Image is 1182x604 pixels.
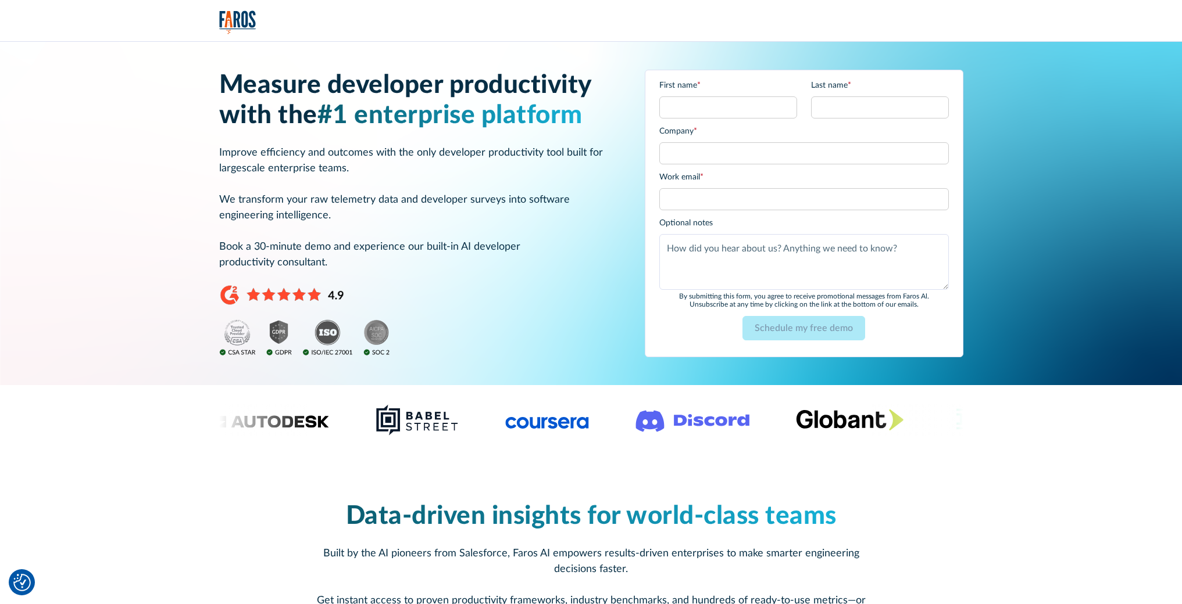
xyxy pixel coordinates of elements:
[659,80,949,347] form: Email Form
[659,171,949,184] label: Work email
[635,408,749,432] img: Logo of the communication platform Discord.
[659,80,797,92] label: First name
[811,80,949,92] label: Last name
[219,285,344,305] img: 4.9 stars on G2
[317,103,583,128] span: #1 enterprise platform
[219,10,256,34] a: home
[13,574,31,591] img: Revisit consent button
[659,217,949,229] label: Optional notes
[505,411,589,429] img: Logo of the online learning platform Coursera.
[219,10,256,34] img: Logo of the analytics and reporting company Faros.
[659,125,949,138] label: Company
[742,316,865,340] input: Schedule my free demo
[659,292,949,309] div: By submitting this form, you agree to receive promotional messages from Faros Al. Unsubscribe at ...
[219,70,617,132] h1: Measure developer productivity with the
[219,145,617,271] p: Improve efficiency and outcomes with the only developer productivity tool built for largescale en...
[376,404,459,436] img: Babel Street logo png
[796,409,904,430] img: Globant's logo
[346,504,837,529] span: Data-driven insights for world-class teams
[219,319,390,357] img: ISO, GDPR, SOC2, and CSA Star compliance badges
[13,574,31,591] button: Cookie Settings
[208,412,329,427] img: Logo of the design software company Autodesk.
